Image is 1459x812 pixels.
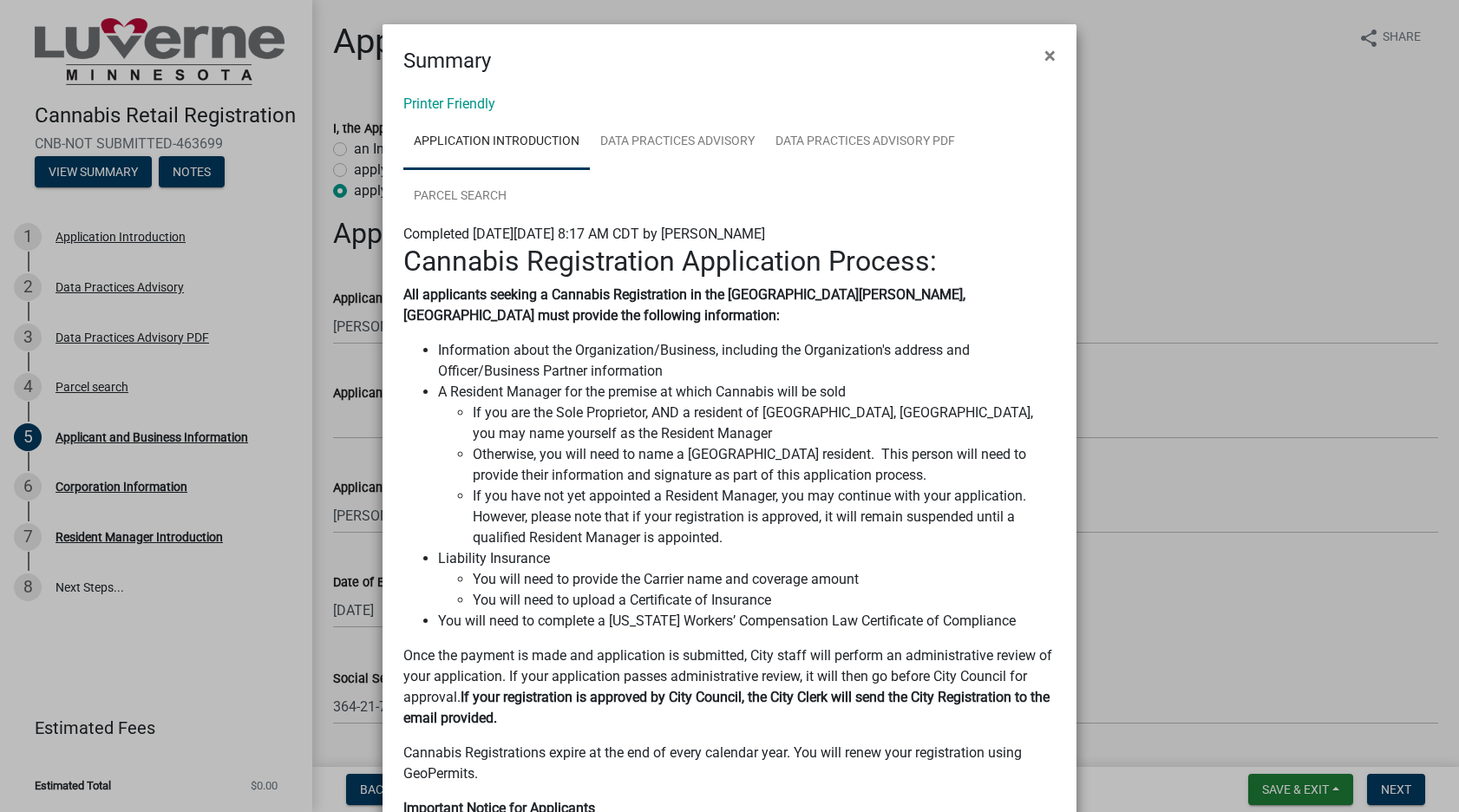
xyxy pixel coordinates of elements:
li: If you have not yet appointed a Resident Manager, you may continue with your application. However... [473,486,1056,548]
li: You will need to provide the Carrier name and coverage amount [473,569,1056,590]
a: Data Practices Advisory PDF [765,115,965,170]
p: Once the payment is made and application is submitted, City staff will perform an administrative ... [403,645,1056,729]
strong: If your registration is approved by City Council, the City Clerk will send the City Registration ... [403,689,1050,726]
h2: Cannabis Registration Application Process: [403,245,1056,278]
li: You will need to complete a [US_STATE] Workers’ Compensation Law Certificate of Compliance [438,611,1056,632]
li: Liability Insurance [438,548,1056,611]
button: Close [1030,31,1070,80]
strong: All applicants seeking a Cannabis Registration in the [GEOGRAPHIC_DATA][PERSON_NAME], [GEOGRAPHIC... [403,286,965,324]
span: Completed [DATE][DATE] 8:17 AM CDT by [PERSON_NAME] [403,226,765,242]
li: Otherwise, you will need to name a [GEOGRAPHIC_DATA] resident. This person will need to provide t... [473,444,1056,486]
span: × [1044,43,1056,68]
p: Cannabis Registrations expire at the end of every calendar year. You will renew your registration... [403,743,1056,784]
li: You will need to upload a Certificate of Insurance [473,590,1056,611]
a: Application Introduction [403,115,590,170]
li: A Resident Manager for the premise at which Cannabis will be sold [438,382,1056,548]
h4: Summary [403,45,491,76]
a: Parcel search [403,169,517,225]
li: If you are the Sole Proprietor, AND a resident of [GEOGRAPHIC_DATA], [GEOGRAPHIC_DATA], you may n... [473,403,1056,444]
a: Data Practices Advisory [590,115,765,170]
a: Printer Friendly [403,95,495,112]
li: Information about the Organization/Business, including the Organization's address and Officer/Bus... [438,340,1056,382]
